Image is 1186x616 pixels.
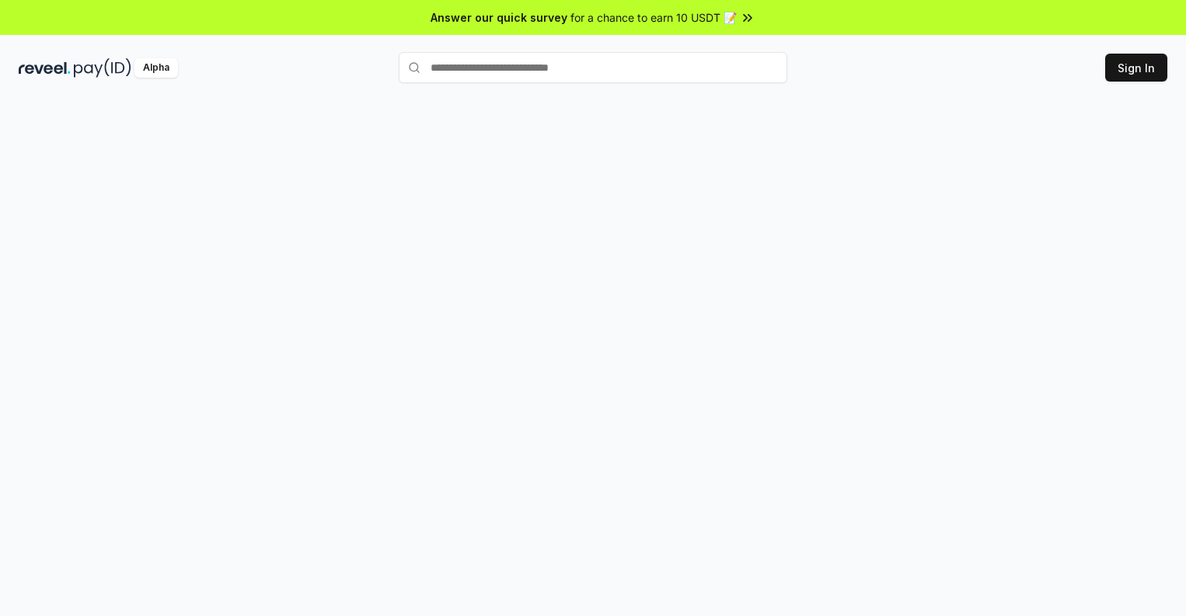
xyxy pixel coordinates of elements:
[570,9,737,26] span: for a chance to earn 10 USDT 📝
[1105,54,1167,82] button: Sign In
[431,9,567,26] span: Answer our quick survey
[19,58,71,78] img: reveel_dark
[134,58,178,78] div: Alpha
[74,58,131,78] img: pay_id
